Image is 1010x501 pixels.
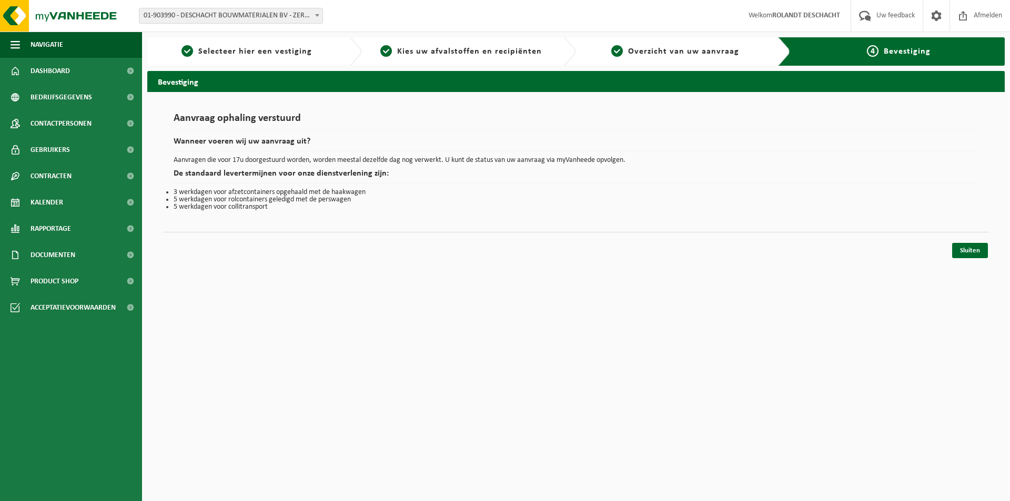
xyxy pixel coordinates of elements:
[139,8,322,23] span: 01-903990 - DESCHACHT BOUWMATERIALEN BV - ZERKEGEM
[380,45,392,57] span: 2
[31,58,70,84] span: Dashboard
[174,137,978,151] h2: Wanneer voeren wij uw aanvraag uit?
[174,157,978,164] p: Aanvragen die voor 17u doorgestuurd worden, worden meestal dezelfde dag nog verwerkt. U kunt de s...
[31,84,92,110] span: Bedrijfsgegevens
[198,47,312,56] span: Selecteer hier een vestiging
[31,294,116,321] span: Acceptatievoorwaarden
[181,45,193,57] span: 1
[31,242,75,268] span: Documenten
[31,110,92,137] span: Contactpersonen
[31,137,70,163] span: Gebruikers
[952,243,988,258] a: Sluiten
[147,71,1005,91] h2: Bevestiging
[867,45,878,57] span: 4
[397,47,542,56] span: Kies uw afvalstoffen en recipiënten
[31,189,63,216] span: Kalender
[174,203,978,211] li: 5 werkdagen voor collitransport
[31,32,63,58] span: Navigatie
[174,189,978,196] li: 3 werkdagen voor afzetcontainers opgehaald met de haakwagen
[174,169,978,183] h2: De standaard levertermijnen voor onze dienstverlening zijn:
[884,47,931,56] span: Bevestiging
[174,113,978,129] h1: Aanvraag ophaling verstuurd
[139,8,323,24] span: 01-903990 - DESCHACHT BOUWMATERIALEN BV - ZERKEGEM
[153,45,341,58] a: 1Selecteer hier een vestiging
[31,268,78,294] span: Product Shop
[581,45,770,58] a: 3Overzicht van uw aanvraag
[628,47,739,56] span: Overzicht van uw aanvraag
[31,216,71,242] span: Rapportage
[611,45,623,57] span: 3
[772,12,840,19] strong: ROLANDT DESCHACHT
[367,45,555,58] a: 2Kies uw afvalstoffen en recipiënten
[31,163,72,189] span: Contracten
[174,196,978,203] li: 5 werkdagen voor rolcontainers geledigd met de perswagen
